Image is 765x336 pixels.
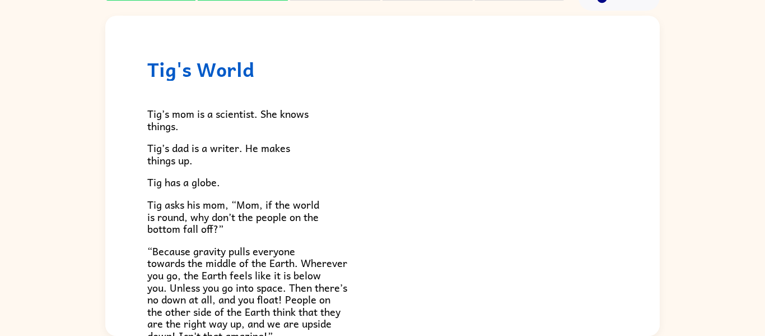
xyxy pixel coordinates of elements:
span: Tig’s dad is a writer. He makes things up. [147,140,290,168]
span: Tig has a globe. [147,174,220,190]
span: Tig asks his mom, “Mom, if the world is round, why don’t the people on the bottom fall off?” [147,196,319,237]
span: Tig’s mom is a scientist. She knows things. [147,105,309,134]
h1: Tig's World [147,58,618,81]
